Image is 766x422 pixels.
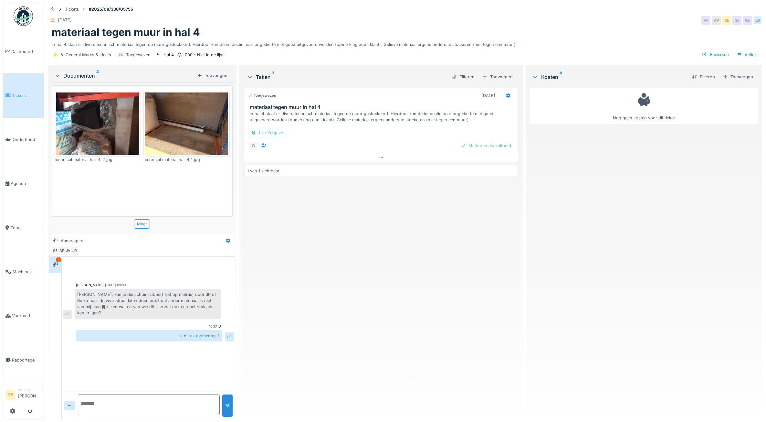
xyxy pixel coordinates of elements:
div: 000 - Niet in de lijst [185,52,224,58]
h3: materiaal tegen muur in hal 4 [250,104,515,110]
div: Meer [134,219,150,229]
div: [PERSON_NAME] [76,283,104,287]
div: JD [248,141,257,150]
a: Agenda [3,162,44,206]
div: JD [70,246,79,255]
div: Lijn Vrijgave [248,128,286,137]
div: Taken [247,73,447,81]
sup: 0 [560,73,562,81]
span: Rapportage [12,357,41,363]
div: 6. General Marks & Idea's [60,52,111,58]
a: Machines [3,250,44,294]
li: [PERSON_NAME] [18,388,41,402]
div: [DATE] 09:00 [105,283,126,287]
div: 1 [56,257,61,262]
a: GE Manager[PERSON_NAME] [5,388,41,403]
a: Tickets [3,73,44,117]
div: 10:27 [209,324,217,329]
span: Dashboard [11,49,41,55]
img: Badge_color-CXgf-gQk.svg [14,6,33,26]
li: GE [5,390,15,400]
div: Is dit ok momenteel? [76,330,222,341]
div: U [218,324,221,329]
div: Kosten [532,73,687,81]
div: 1 van 1 zichtbaar [247,168,279,174]
div: GE [722,16,731,25]
div: Aanvragers [61,238,83,244]
a: Rapportage [3,338,44,382]
div: GE [732,16,741,25]
div: AP [701,16,710,25]
strong: #2025/08/336/05755 [86,6,136,12]
div: Acties [734,50,760,60]
span: Machines [13,269,41,275]
a: Onderhoud [3,118,44,162]
span: Onderhoud [13,136,41,143]
div: Filteren [689,72,718,81]
a: Dashboard [3,29,44,73]
div: Manager [18,388,41,393]
div: technical material hall 4_2.jpg [55,157,141,163]
span: Voorraad [12,313,41,319]
span: Zones [10,225,41,231]
div: Toevoegen [480,72,515,81]
div: JV [63,310,72,319]
div: [DATE] [481,92,495,99]
div: Toegewezen [248,93,276,98]
div: Toevoegen [720,72,756,81]
div: JV [64,246,73,255]
div: Toegewezen [126,52,151,58]
div: [DATE] [58,17,72,23]
div: Nog geen kosten voor dit ticket [534,91,754,121]
div: Filteren [449,72,477,81]
h1: materiaal tegen muur in hal 4 [52,26,200,38]
div: in hal 4 staat er divers technisch materiaal tegen de muur gestockeerd. Hierdoor kan de inspectie... [52,39,758,48]
div: Toevoegen [194,71,230,80]
div: AP [712,16,721,25]
div: Markeren als voltooid [458,141,514,150]
sup: 2 [96,72,99,80]
span: Agenda [11,180,41,187]
div: Documenten [54,72,194,80]
sup: 1 [272,73,274,81]
div: GE [51,246,60,255]
div: technical material hall 4_1.jpg [143,157,230,163]
div: Tickets [65,6,79,12]
div: in hal 4 staat er divers technisch materiaal tegen de muur gestockeerd. Hierdoor kan de inspectie... [250,111,515,123]
div: [PERSON_NAME], kan je die schuimrubber( lijkt op matras) door JP of Buiku naar de veurtstraat lat... [75,289,221,319]
img: kynv4jr3gnyp0jj53zwjurjw5daa [56,92,139,155]
div: Bewerken [699,50,731,59]
div: GE [743,16,752,25]
img: recgilyhvotoy7q86bv70b8j1psw [145,92,228,155]
a: Voorraad [3,294,44,338]
div: GE [225,332,234,341]
div: AP [57,246,66,255]
span: Tickets [12,92,41,99]
div: Hal 4 [163,52,174,58]
a: Zones [3,206,44,250]
div: JD [753,16,762,25]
